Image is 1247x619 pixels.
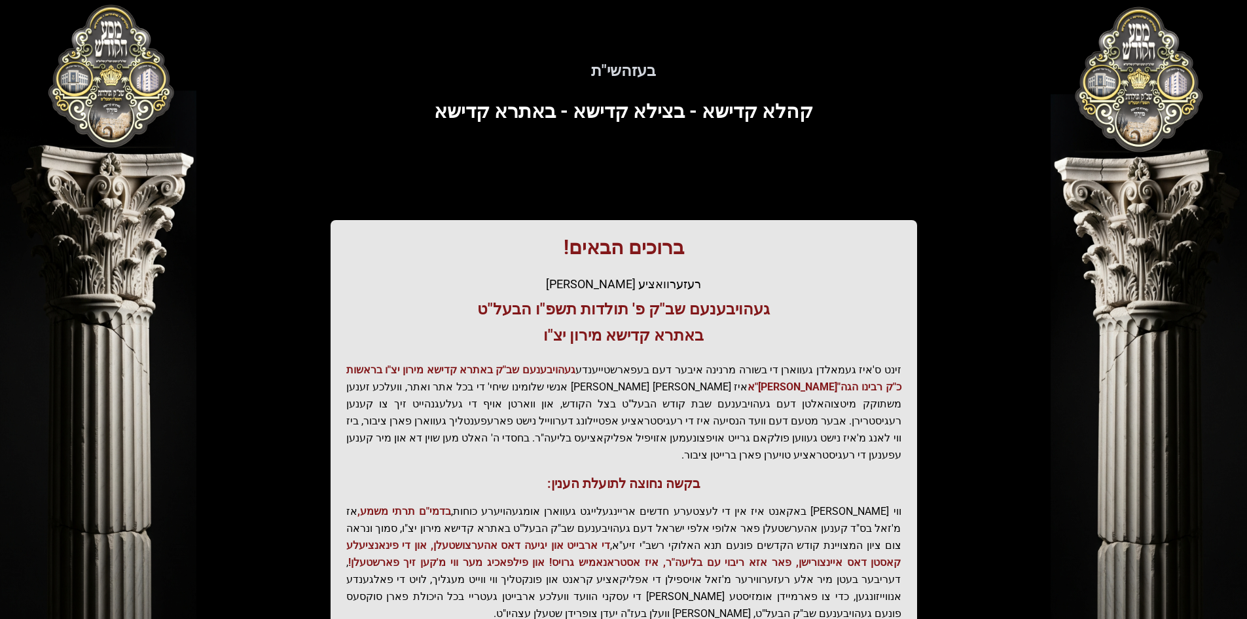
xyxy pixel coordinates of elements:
[346,362,901,464] p: זינט ס'איז געמאלדן געווארן די בשורה מרנינה איבער דעם בעפארשטייענדע איז [PERSON_NAME] [PERSON_NAME...
[346,474,901,493] h3: בקשה נחוצה לתועלת הענין:
[226,60,1022,81] h5: בעזהשי"ת
[346,299,901,320] h3: געהויבענעם שב"ק פ' תולדות תשפ"ו הבעל"ט
[346,364,901,393] span: געהויבענעם שב"ק באתרא קדישא מירון יצ"ו בראשות כ"ק רבינו הגה"[PERSON_NAME]"א
[346,275,901,293] div: רעזערוואציע [PERSON_NAME]
[357,505,451,517] span: בדמי"ם תרתי משמע,
[434,100,813,122] span: קהלא קדישא - בצילא קדישא - באתרא קדישא
[346,539,901,569] span: די ארבייט און יגיעה דאס אהערצושטעלן, און די פינאנציעלע קאסטן דאס איינצורישן, פאר אזא ריבוי עם בלי...
[346,236,901,259] h1: ברוכים הבאים!
[346,325,901,346] h3: באתרא קדישא מירון יצ"ו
